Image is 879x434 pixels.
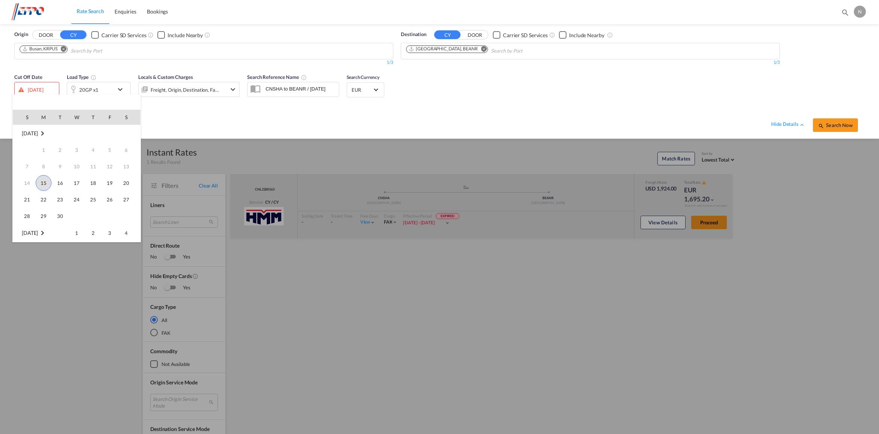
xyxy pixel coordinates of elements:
[118,224,140,241] td: Saturday October 4 2025
[22,230,38,236] span: [DATE]
[35,191,52,208] td: Monday September 22 2025
[86,175,101,191] span: 18
[102,192,117,207] span: 26
[86,192,101,207] span: 25
[68,158,85,175] td: Wednesday September 10 2025
[52,208,68,225] td: Tuesday September 30 2025
[35,142,52,158] td: Monday September 1 2025
[13,142,140,158] tr: Week 1
[118,191,140,208] td: Saturday September 27 2025
[13,110,35,125] th: S
[69,192,84,207] span: 24
[118,110,140,125] th: S
[101,158,118,175] td: Friday September 12 2025
[69,225,84,240] span: 1
[101,142,118,158] td: Friday September 5 2025
[85,142,101,158] td: Thursday September 4 2025
[13,224,140,241] tr: Week 1
[20,192,35,207] span: 21
[102,175,117,191] span: 19
[68,191,85,208] td: Wednesday September 24 2025
[13,175,140,191] tr: Week 3
[52,158,68,175] td: Tuesday September 9 2025
[13,125,140,142] tr: Week undefined
[13,208,35,225] td: Sunday September 28 2025
[86,225,101,240] span: 2
[53,175,68,191] span: 16
[118,142,140,158] td: Saturday September 6 2025
[53,209,68,224] span: 30
[52,110,68,125] th: T
[35,208,52,225] td: Monday September 29 2025
[13,208,140,225] tr: Week 5
[68,175,85,191] td: Wednesday September 17 2025
[102,225,117,240] span: 3
[85,158,101,175] td: Thursday September 11 2025
[101,110,118,125] th: F
[68,110,85,125] th: W
[20,209,35,224] span: 28
[101,175,118,191] td: Friday September 19 2025
[69,175,84,191] span: 17
[13,175,35,191] td: Sunday September 14 2025
[85,224,101,241] td: Thursday October 2 2025
[13,110,140,242] md-calendar: Calendar
[119,192,134,207] span: 27
[101,224,118,241] td: Friday October 3 2025
[35,158,52,175] td: Monday September 8 2025
[13,191,140,208] tr: Week 4
[13,224,68,241] td: October 2025
[101,191,118,208] td: Friday September 26 2025
[35,175,52,191] td: Monday September 15 2025
[119,175,134,191] span: 20
[68,224,85,241] td: Wednesday October 1 2025
[85,191,101,208] td: Thursday September 25 2025
[52,142,68,158] td: Tuesday September 2 2025
[119,225,134,240] span: 4
[13,191,35,208] td: Sunday September 21 2025
[85,110,101,125] th: T
[36,209,51,224] span: 29
[118,158,140,175] td: Saturday September 13 2025
[53,192,68,207] span: 23
[13,125,140,142] td: September 2025
[13,158,140,175] tr: Week 2
[85,175,101,191] td: Thursday September 18 2025
[68,142,85,158] td: Wednesday September 3 2025
[35,110,52,125] th: M
[52,191,68,208] td: Tuesday September 23 2025
[118,175,140,191] td: Saturday September 20 2025
[36,192,51,207] span: 22
[13,158,35,175] td: Sunday September 7 2025
[36,175,51,191] span: 15
[52,175,68,191] td: Tuesday September 16 2025
[22,130,38,136] span: [DATE]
